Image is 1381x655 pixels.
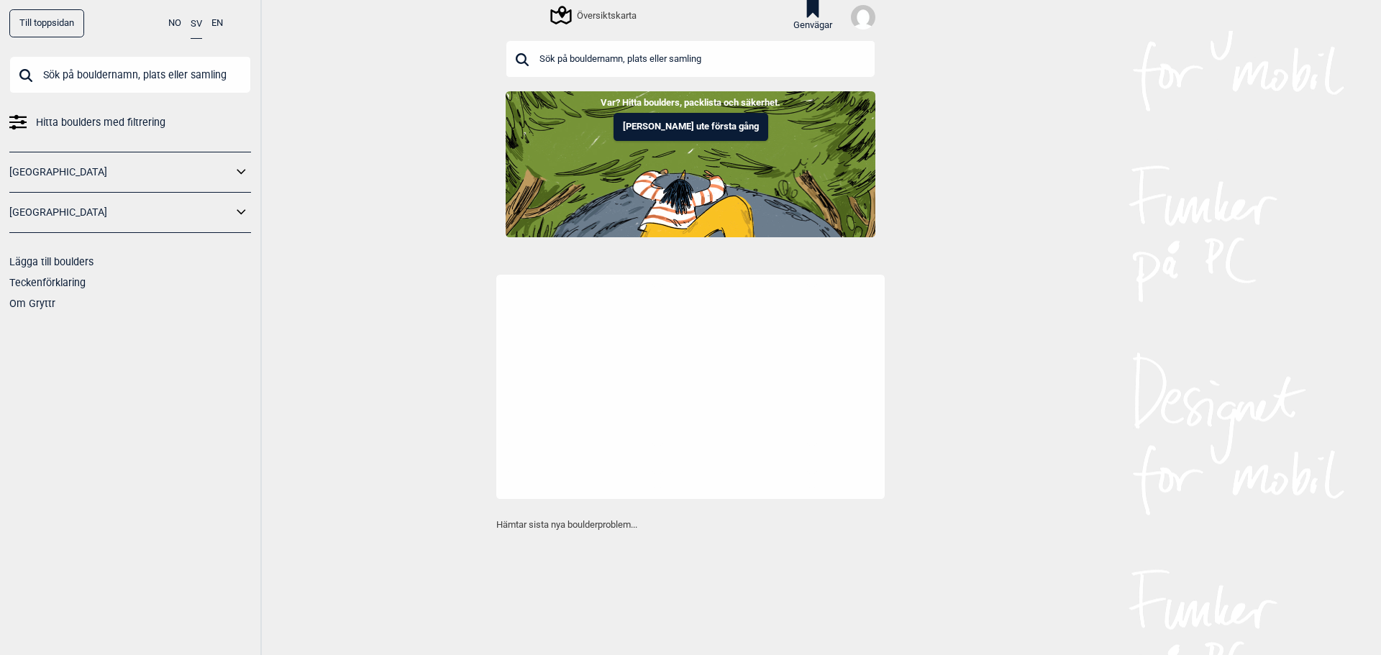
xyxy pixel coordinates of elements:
[9,277,86,288] a: Teckenförklaring
[552,6,637,24] div: Översiktskarta
[851,5,875,29] img: User fallback1
[191,9,202,39] button: SV
[11,96,1370,110] p: Var? Hitta boulders, packlista och säkerhet.
[36,112,165,133] span: Hitta boulders med filtrering
[9,298,55,309] a: Om Gryttr
[506,91,875,237] img: Indoor to outdoor
[9,56,251,93] input: Sök på bouldernamn, plats eller samling
[168,9,181,37] button: NO
[9,9,84,37] a: Till toppsidan
[211,9,223,37] button: EN
[9,256,94,267] a: Lägga till boulders
[496,518,885,532] p: Hämtar sista nya boulderproblem...
[9,162,232,183] a: [GEOGRAPHIC_DATA]
[9,202,232,223] a: [GEOGRAPHIC_DATA]
[506,40,875,78] input: Sök på bouldernamn, plats eller samling
[9,112,251,133] a: Hitta boulders med filtrering
[614,113,768,141] button: [PERSON_NAME] ute första gång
